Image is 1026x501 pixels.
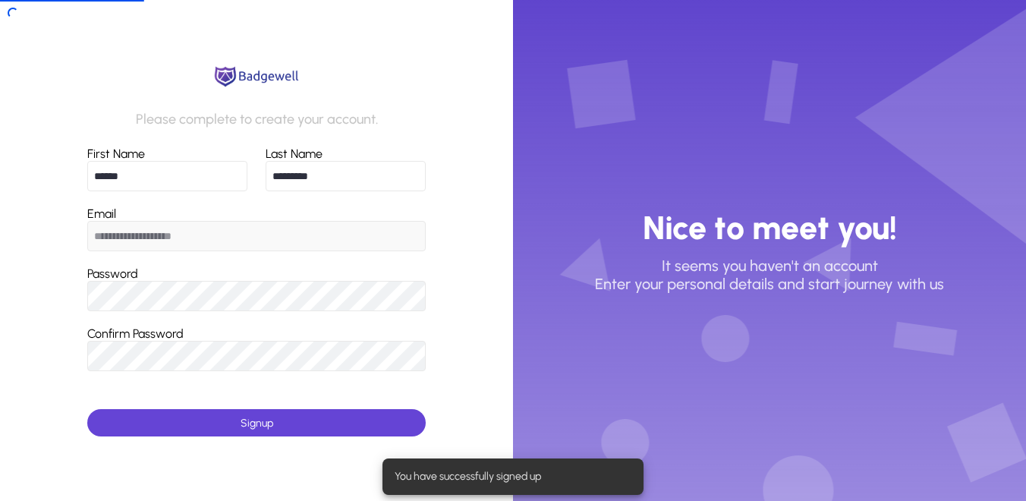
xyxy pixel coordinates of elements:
label: Email [87,206,116,221]
label: Confirm Password [87,326,184,341]
button: Signup [87,409,426,436]
label: Last Name [266,147,323,161]
label: Password [87,266,138,281]
label: First Name [87,147,145,161]
img: logo.png [211,65,302,89]
p: Please complete to create your account. [136,109,378,130]
div: You have successfully signed up [382,458,637,495]
p: Enter your personal details and start journey with us [595,275,944,293]
p: It seems you haven't an account [662,257,878,275]
span: Signup [241,417,273,430]
h3: Nice to meet you! [643,208,897,248]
